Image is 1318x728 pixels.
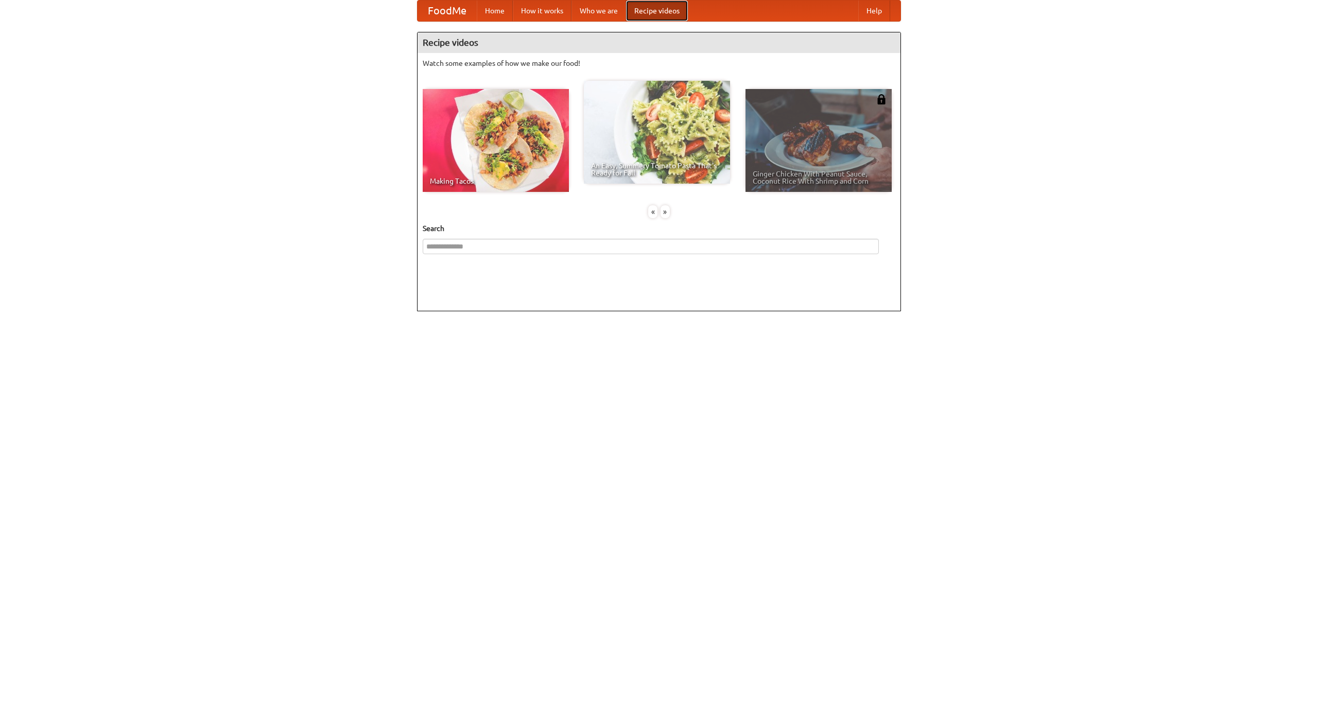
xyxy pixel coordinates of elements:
a: Recipe videos [626,1,688,21]
h4: Recipe videos [418,32,900,53]
a: Making Tacos [423,89,569,192]
span: An Easy, Summery Tomato Pasta That's Ready for Fall [591,162,723,176]
a: Home [477,1,513,21]
div: « [648,205,657,218]
a: FoodMe [418,1,477,21]
span: Making Tacos [430,177,562,185]
a: An Easy, Summery Tomato Pasta That's Ready for Fall [584,81,730,184]
p: Watch some examples of how we make our food! [423,58,895,68]
h5: Search [423,223,895,234]
a: Help [858,1,890,21]
div: » [661,205,670,218]
a: How it works [513,1,571,21]
a: Who we are [571,1,626,21]
img: 483408.png [876,94,887,104]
